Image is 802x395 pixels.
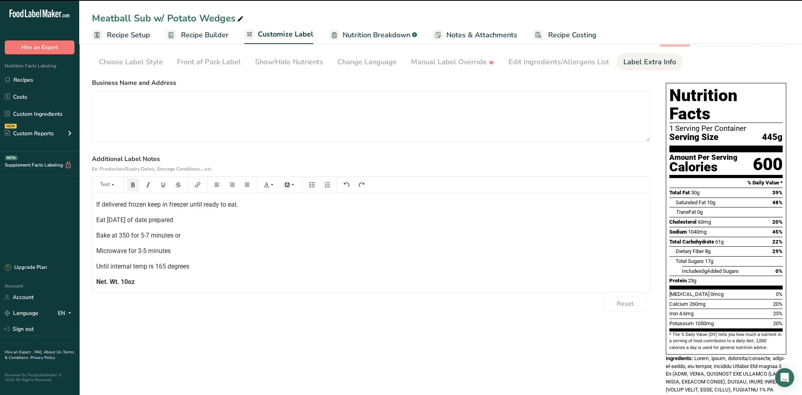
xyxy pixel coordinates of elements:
[166,26,229,44] a: Recipe Builder
[676,199,706,205] span: Saturated Fat
[5,129,54,138] div: Custom Reports
[676,209,689,215] i: Trans
[669,229,687,235] span: Sodium
[669,291,709,297] span: [MEDICAL_DATA]
[255,57,323,67] div: Show/Hide Nutrients
[669,86,783,123] h1: Nutrition Facts
[58,309,74,318] div: EN
[96,247,171,255] span: Microwave for 3-5 minutes
[690,301,705,307] span: 260mg
[92,154,650,173] label: Additional Label Notes
[691,190,699,196] span: 30g
[775,268,783,274] span: 0%
[705,258,713,264] span: 17g
[177,57,241,67] div: Front of Pack Label
[5,155,17,160] div: BETA
[776,291,783,297] span: 0%
[533,26,596,44] a: Recipe Costing
[5,40,74,54] button: Hire an Expert
[96,201,238,208] span: If delivered frozen keep in freezer until ready to eat.
[329,26,417,44] a: Nutrition Breakdown
[604,296,647,312] button: Reset
[762,132,783,142] span: 445g
[669,311,678,316] span: Iron
[701,268,707,274] span: 0g
[753,154,783,175] div: 600
[676,209,696,215] span: Fat
[666,355,693,361] span: Ingredients:
[30,355,55,360] a: Privacy Policy
[682,268,739,274] span: Includes Added Sugars
[5,349,74,360] a: Terms & Conditions .
[669,125,783,132] div: 1 Serving Per Container
[669,132,718,142] span: Serving Size
[676,258,704,264] span: Total Sugars
[99,57,163,67] div: Choose Label Style
[34,349,44,355] a: FAQ .
[181,30,229,40] span: Recipe Builder
[5,124,17,128] div: NEW
[698,219,711,225] span: 60mg
[5,264,47,272] div: Upgrade Plan
[715,239,724,245] span: 61g
[5,349,33,355] a: Hire an Expert .
[92,26,150,44] a: Recipe Setup
[669,301,688,307] span: Calcium
[96,178,120,191] button: Text
[96,232,181,239] span: Bake at 350 for 5-7 minutes or
[509,57,609,67] div: Edit Ingredients/Allergens List
[411,57,494,67] div: Manual Label Override
[676,248,704,254] span: Dietary Fiber
[773,311,783,316] span: 25%
[775,368,794,387] div: Open Intercom Messenger
[669,154,737,161] div: Amount Per Serving
[548,30,596,40] span: Recipe Costing
[669,320,694,326] span: Potassium
[107,30,150,40] span: Recipe Setup
[669,278,687,284] span: Protein
[5,373,74,382] div: Powered By FoodLabelMaker © 2025 All Rights Reserved
[343,30,410,40] span: Nutrition Breakdown
[617,299,634,309] span: Reset
[244,25,313,44] a: Customize Label
[688,278,696,284] span: 23g
[697,209,703,215] span: 0g
[688,229,707,235] span: 1040mg
[773,320,783,326] span: 20%
[669,219,697,225] span: Cholesterol
[92,11,245,25] div: Meatball Sub w/ Potato Wedges
[92,78,650,88] label: Business Name and Address
[669,161,737,173] div: Calories
[695,320,714,326] span: 1050mg
[96,216,175,224] span: Eat [DATE] of date prepared.
[711,291,724,297] span: 0mcg
[772,248,783,254] span: 29%
[433,26,517,44] a: Notes & Attachments
[669,332,783,351] section: * The % Daily Value (DV) tells you how much a nutrient in a serving of food contributes to a dail...
[96,278,135,286] span: Net. Wt. 10oz
[92,166,212,172] span: Ex: Production/Expiry Dates, Storage Conditions,...etc
[772,239,783,245] span: 22%
[5,306,38,320] a: Language
[669,239,714,245] span: Total Carbohydrate
[679,311,693,316] span: 4.6mg
[623,57,676,67] div: Label Extra Info
[705,248,711,254] span: 8g
[707,199,715,205] span: 10g
[258,29,313,40] span: Customize Label
[669,190,690,196] span: Total Fat
[669,178,783,188] section: % Daily Value *
[44,349,63,355] a: About Us .
[337,57,397,67] div: Change Language
[772,199,783,205] span: 48%
[772,219,783,225] span: 20%
[96,263,189,270] span: Until internal temp is 165 degrees
[773,301,783,307] span: 20%
[772,229,783,235] span: 45%
[772,190,783,196] span: 39%
[446,30,517,40] span: Notes & Attachments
